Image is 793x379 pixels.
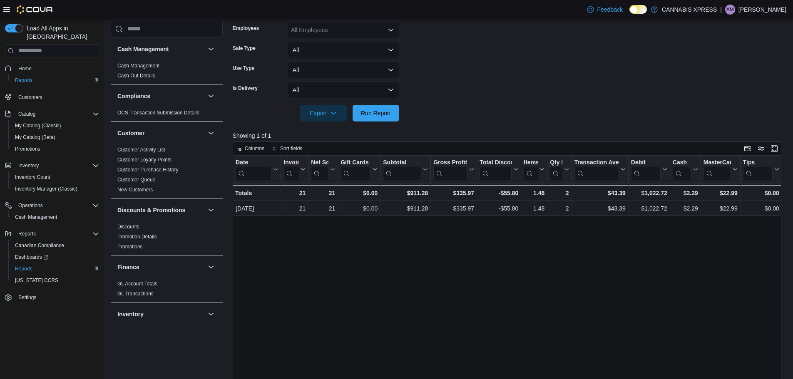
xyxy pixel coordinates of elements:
[117,224,139,230] a: Discounts
[15,63,99,74] span: Home
[15,277,58,284] span: [US_STATE] CCRS
[704,203,738,213] div: $22.99
[283,159,299,166] div: Invoices Sold
[111,222,223,255] div: Discounts & Promotions
[117,280,157,287] span: GL Account Totals
[268,144,306,154] button: Sort fields
[383,159,421,166] div: Subtotal
[111,279,223,302] div: Finance
[15,174,50,181] span: Inventory Count
[12,264,99,274] span: Reports
[2,160,102,171] button: Inventory
[12,252,99,262] span: Dashboards
[233,144,268,154] button: Columns
[574,159,619,166] div: Transaction Average
[480,203,518,213] div: -$55.80
[117,223,139,230] span: Discounts
[288,82,399,98] button: All
[8,275,102,286] button: [US_STATE] CCRS
[117,187,153,193] a: New Customers
[117,290,154,297] span: GL Transactions
[12,212,99,222] span: Cash Management
[233,131,787,140] p: Showing 1 of 1
[206,309,216,319] button: Inventory
[383,159,428,180] button: Subtotal
[117,166,179,173] span: Customer Purchase History
[383,159,421,180] div: Subtotal
[341,159,378,180] button: Gift Cards
[341,159,371,180] div: Gift Card Sales
[235,188,278,198] div: Totals
[305,105,342,121] span: Export
[2,91,102,103] button: Customers
[12,184,81,194] a: Inventory Manager (Classic)
[18,65,32,72] span: Home
[117,73,155,79] a: Cash Out Details
[12,240,67,250] a: Canadian Compliance
[738,5,786,15] p: [PERSON_NAME]
[18,202,43,209] span: Operations
[15,92,46,102] a: Customers
[23,24,99,41] span: Load All Apps in [GEOGRAPHIC_DATA]
[524,159,538,166] div: Items Per Transaction
[15,214,57,220] span: Cash Management
[756,144,766,154] button: Display options
[117,233,157,240] span: Promotion Details
[15,201,46,211] button: Operations
[117,263,139,271] h3: Finance
[117,176,155,183] span: Customer Queue
[117,263,204,271] button: Finance
[288,42,399,58] button: All
[524,188,544,198] div: 1.48
[17,5,54,14] img: Cova
[18,230,36,237] span: Reports
[111,145,223,198] div: Customer
[283,188,306,198] div: 21
[631,203,667,213] div: $1,022.72
[769,144,779,154] button: Enter fullscreen
[743,144,753,154] button: Keyboard shortcuts
[574,188,625,198] div: $43.39
[117,243,143,250] span: Promotions
[311,159,328,180] div: Net Sold
[117,146,165,153] span: Customer Activity List
[117,206,204,214] button: Discounts & Promotions
[117,234,157,240] a: Promotion Details
[743,203,779,213] div: $0.00
[433,159,474,180] button: Gross Profit
[117,72,155,79] span: Cash Out Details
[117,45,204,53] button: Cash Management
[117,177,155,183] a: Customer Queue
[15,92,99,102] span: Customers
[12,144,99,154] span: Promotions
[117,310,144,318] h3: Inventory
[311,159,335,180] button: Net Sold
[117,206,185,214] h3: Discounts & Promotions
[12,264,36,274] a: Reports
[480,159,512,180] div: Total Discount
[704,188,738,198] div: $22.99
[574,159,619,180] div: Transaction Average
[662,5,717,15] p: CANNABIS XPRESS
[743,159,773,166] div: Tips
[12,172,99,182] span: Inventory Count
[12,75,36,85] a: Reports
[233,45,256,52] label: Sale Type
[236,159,278,180] button: Date
[15,186,77,192] span: Inventory Manager (Classic)
[480,159,512,166] div: Total Discount
[631,159,661,166] div: Debit
[12,252,52,262] a: Dashboards
[15,201,99,211] span: Operations
[12,212,60,222] a: Cash Management
[12,144,44,154] a: Promotions
[15,77,32,84] span: Reports
[15,242,64,249] span: Canadian Compliance
[8,240,102,251] button: Canadian Compliance
[524,203,544,213] div: 1.48
[550,159,569,180] button: Qty Per Transaction
[236,159,271,180] div: Date
[361,109,391,117] span: Run Report
[574,203,625,213] div: $43.39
